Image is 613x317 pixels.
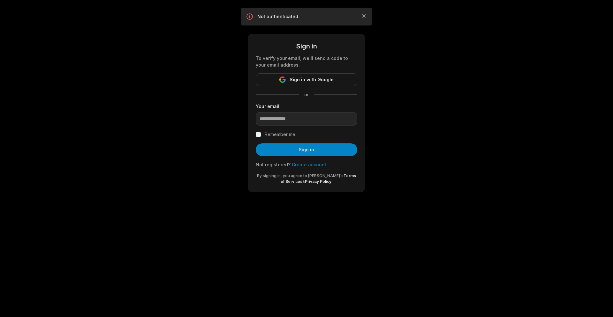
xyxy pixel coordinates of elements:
label: Remember me [265,131,295,138]
span: Not registered? [256,162,291,167]
button: Sign in [256,143,357,156]
p: Not authenticated [257,13,356,20]
span: By signing in, you agree to [PERSON_NAME]'s [257,173,344,178]
div: To verify your email, we'll send a code to your email address. [256,55,357,68]
a: Privacy Policy [305,179,331,184]
label: Your email [256,103,357,110]
div: Sign in [256,41,357,51]
a: Terms of Services [281,173,356,184]
span: Sign in with Google [290,76,334,83]
span: or [299,91,314,98]
a: Create account [292,162,326,167]
button: Sign in with Google [256,73,357,86]
span: & [302,179,305,184]
span: . [331,179,332,184]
